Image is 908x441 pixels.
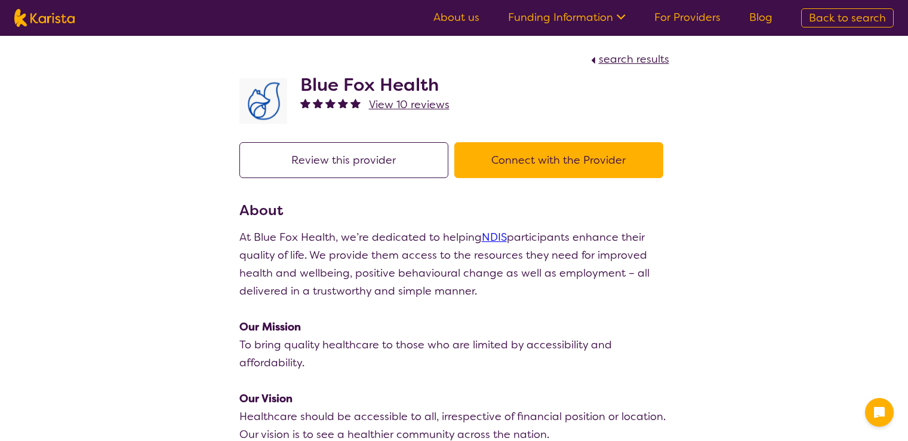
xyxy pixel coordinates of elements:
p: To bring quality healthcare to those who are limited by accessibility and affordability. [239,336,669,372]
a: Funding Information [508,10,626,24]
img: fullstar [300,98,310,108]
span: View 10 reviews [369,97,450,112]
button: Connect with the Provider [454,142,663,178]
h3: About [239,200,669,221]
img: lyehhyr6avbivpacwqcf.png [239,78,287,124]
img: fullstar [313,98,323,108]
img: Karista logo [14,9,75,27]
img: fullstar [338,98,348,108]
a: For Providers [654,10,721,24]
a: About us [433,10,479,24]
a: NDIS [482,230,507,244]
img: fullstar [350,98,361,108]
strong: Our Mission [239,320,301,334]
p: At Blue Fox Health, we’re dedicated to helping participants enhance their quality of life. We pro... [239,228,669,300]
span: Back to search [809,11,886,25]
button: Review this provider [239,142,448,178]
img: fullstar [325,98,336,108]
a: View 10 reviews [369,96,450,114]
a: Back to search [801,8,894,27]
strong: Our Vision [239,391,293,406]
a: search results [588,52,669,66]
a: Blog [749,10,772,24]
span: search results [599,52,669,66]
h2: Blue Fox Health [300,74,450,96]
a: Connect with the Provider [454,153,669,167]
a: Review this provider [239,153,454,167]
